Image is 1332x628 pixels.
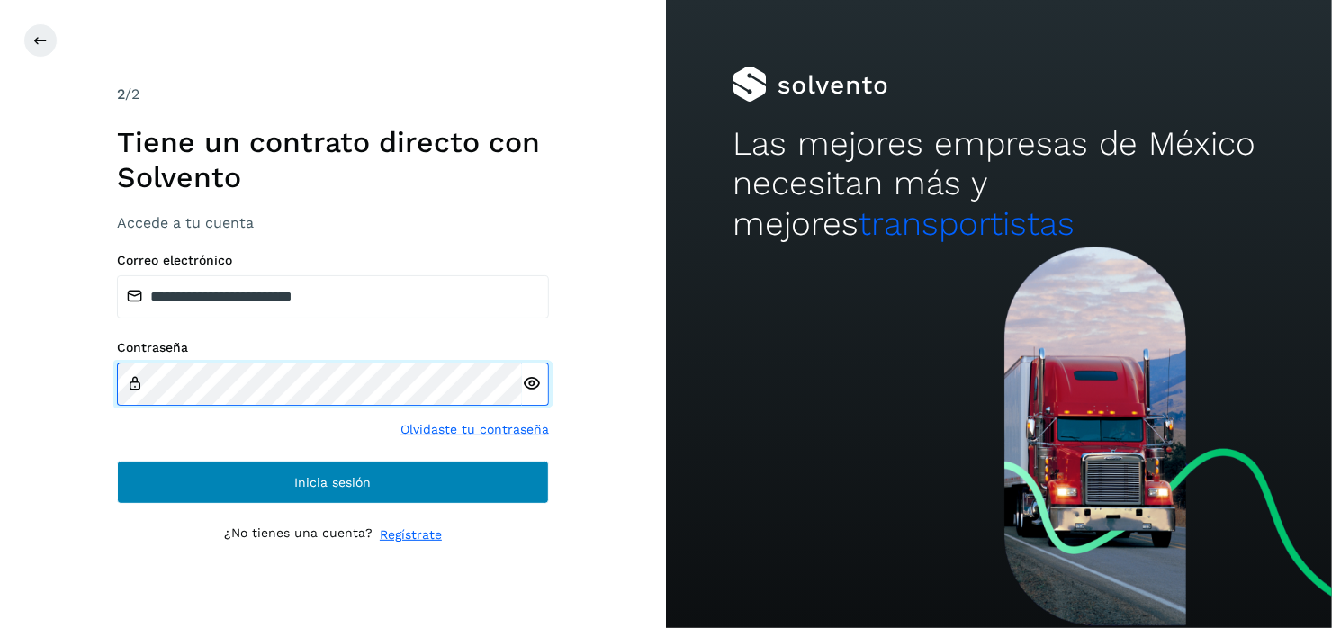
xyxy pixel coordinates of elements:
label: Correo electrónico [117,253,549,268]
span: transportistas [859,204,1075,243]
span: 2 [117,85,125,103]
p: ¿No tienes una cuenta? [224,525,373,544]
button: Inicia sesión [117,461,549,504]
a: Regístrate [380,525,442,544]
div: /2 [117,84,549,105]
a: Olvidaste tu contraseña [400,420,549,439]
h1: Tiene un contrato directo con Solvento [117,125,549,194]
label: Contraseña [117,340,549,355]
h2: Las mejores empresas de México necesitan más y mejores [733,124,1265,244]
span: Inicia sesión [295,476,372,489]
h3: Accede a tu cuenta [117,214,549,231]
